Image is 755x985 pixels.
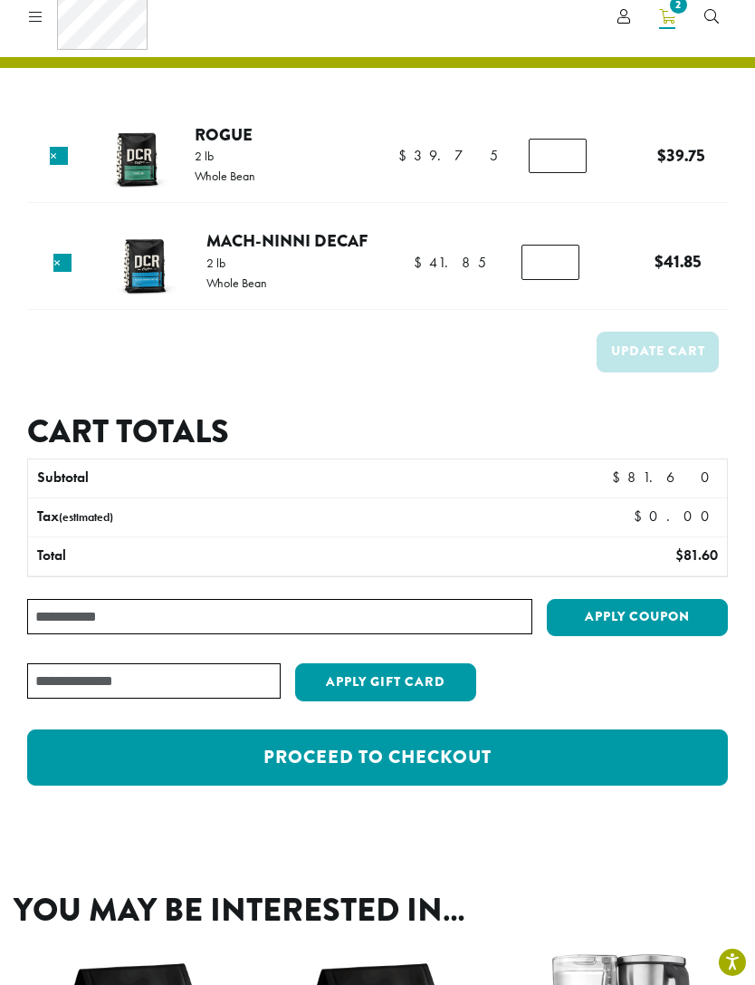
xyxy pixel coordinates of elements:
h2: Cart totals [27,412,728,451]
a: Remove this item [50,147,68,165]
p: 2 lb [195,150,255,162]
bdi: 41.85 [655,249,702,274]
bdi: 39.75 [657,143,705,168]
span: $ [612,468,627,487]
bdi: 81.60 [675,546,718,565]
a: Mach-Ninni Decaf [206,228,368,253]
span: $ [657,143,666,168]
bdi: 81.60 [612,468,718,487]
bdi: 39.75 [398,146,498,165]
span: $ [675,546,683,565]
p: Whole Bean [206,276,267,289]
span: $ [398,146,414,165]
th: Tax [28,498,525,536]
span: $ [655,249,664,274]
bdi: 0.00 [634,507,718,526]
button: Update cart [597,332,719,372]
button: Apply Gift Card [295,663,476,701]
th: Subtotal [28,459,447,497]
small: (estimated) [59,509,113,525]
a: Rogue [195,122,253,147]
a: Search [690,2,733,32]
a: Proceed to checkout [27,729,728,786]
bdi: 41.85 [414,253,486,272]
a: Remove this item [53,254,72,272]
input: Product quantity [529,139,587,173]
p: Whole Bean [195,169,255,182]
input: Product quantity [521,245,579,279]
span: $ [414,253,429,272]
button: Apply coupon [547,599,728,636]
th: Total [28,537,447,575]
img: Rogue [95,116,177,198]
span: $ [634,507,649,526]
h2: You may be interested in… [14,891,741,930]
img: Mach-Ninni Decaf [102,222,185,304]
p: 2 lb [206,256,267,269]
